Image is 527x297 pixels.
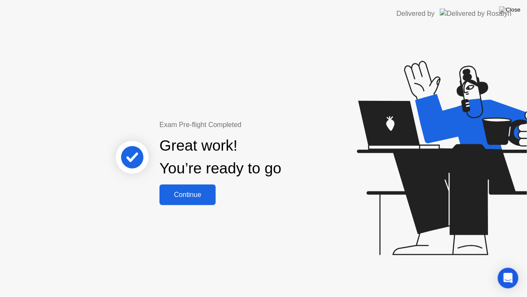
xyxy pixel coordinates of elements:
[498,268,518,288] div: Open Intercom Messenger
[160,185,216,205] button: Continue
[160,120,337,130] div: Exam Pre-flight Completed
[440,9,512,18] img: Delivered by Rosalyn
[397,9,435,19] div: Delivered by
[162,191,213,199] div: Continue
[160,134,281,180] div: Great work! You’re ready to go
[499,6,521,13] img: Close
